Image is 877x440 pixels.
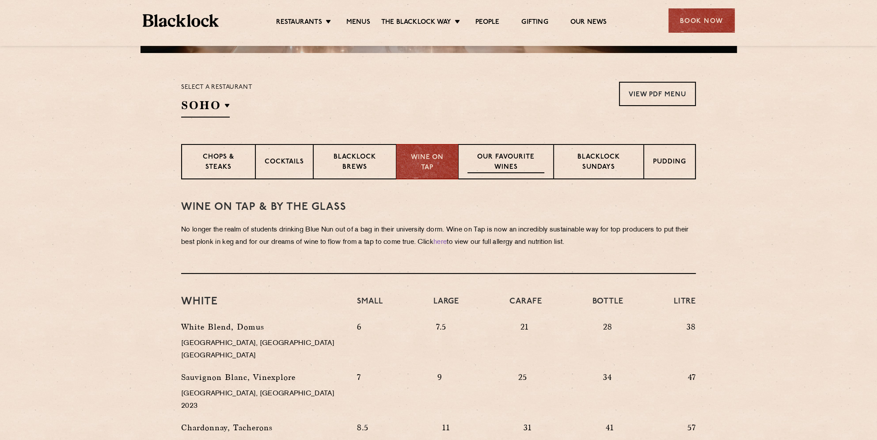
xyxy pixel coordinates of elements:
h4: Carafe [509,296,542,316]
p: 34 [603,371,612,417]
a: here [433,239,447,246]
a: Restaurants [276,18,322,28]
p: Select a restaurant [181,82,252,93]
p: 7.5 [436,321,446,367]
p: 21 [520,321,529,367]
p: Blacklock Sundays [563,152,634,173]
p: Chardonnay, Tacherons [181,421,344,434]
p: [GEOGRAPHIC_DATA], [GEOGRAPHIC_DATA] [GEOGRAPHIC_DATA] [181,338,344,362]
p: Our favourite wines [467,152,544,173]
p: 7 [357,371,361,417]
img: BL_Textured_Logo-footer-cropped.svg [143,14,219,27]
p: No longer the realm of students drinking Blue Nun out of a bag in their university dorm. Wine on ... [181,224,696,249]
a: Gifting [521,18,548,28]
h4: Small [357,296,383,316]
h3: White [181,296,344,307]
p: Cocktails [265,157,304,168]
p: 47 [688,371,696,417]
p: 28 [603,321,612,367]
p: 6 [357,321,361,367]
p: 9 [437,371,442,417]
h2: SOHO [181,98,230,118]
p: White Blend, Domus [181,321,344,333]
p: [GEOGRAPHIC_DATA], [GEOGRAPHIC_DATA] 2023 [181,388,344,413]
p: Chops & Steaks [191,152,246,173]
p: 25 [518,371,527,417]
a: The Blacklock Way [381,18,451,28]
p: Pudding [653,157,686,168]
h4: Bottle [592,296,623,316]
h4: Large [433,296,459,316]
p: Blacklock Brews [323,152,387,173]
p: Sauvignon Blanc, Vinexplore [181,371,344,383]
p: 38 [687,321,696,367]
a: People [475,18,499,28]
a: Menus [346,18,370,28]
p: Wine on Tap [406,153,449,173]
h3: WINE on tap & by the glass [181,201,696,213]
a: View PDF Menu [619,82,696,106]
h4: Litre [674,296,696,316]
div: Book Now [668,8,735,33]
a: Our News [570,18,607,28]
